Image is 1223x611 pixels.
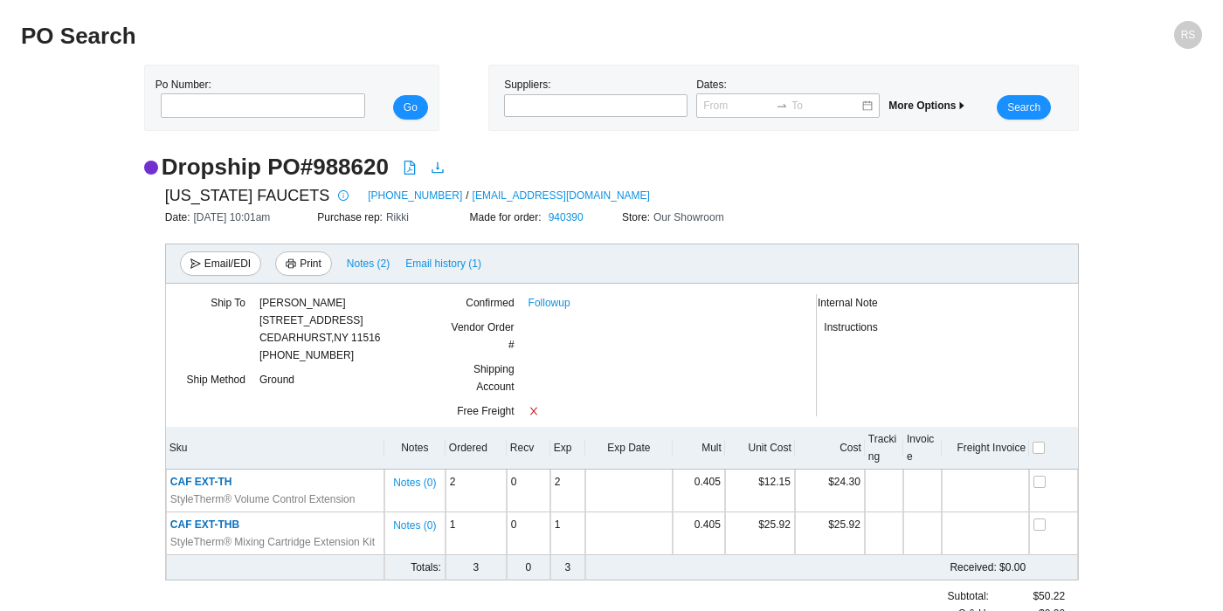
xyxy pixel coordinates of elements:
[393,474,436,491] span: Notes ( 0 )
[888,100,966,112] span: More Options
[725,512,795,555] td: $25.92
[703,97,772,114] input: From
[673,427,725,470] th: Mult
[187,374,245,386] span: Ship Method
[155,76,360,120] div: Po Number:
[529,406,539,416] span: close
[818,297,878,309] span: Internal Note
[334,190,353,201] span: info-circle
[1007,99,1040,116] span: Search
[170,476,232,488] span: CAF EXT-TH
[286,258,296,271] span: printer
[997,95,1051,120] button: Search
[170,491,356,508] span: StyleTherm® Volume Control Extension
[384,427,446,470] th: Notes
[500,76,692,120] div: Suppliers:
[791,97,860,114] input: To
[165,211,194,223] span: Date:
[431,161,445,175] span: download
[989,587,1065,605] div: $50.22
[776,100,788,112] span: swap-right
[466,297,514,309] span: Confirmed
[673,512,725,555] td: 0.405
[190,258,201,271] span: send
[392,473,437,485] button: Notes (0)
[393,95,428,120] button: Go
[473,187,650,204] a: [EMAIL_ADDRESS][DOMAIN_NAME]
[776,100,788,112] span: to
[368,187,462,204] a: [PHONE_NUMBER]
[404,99,418,116] span: Go
[507,470,550,512] td: 0
[507,427,550,470] th: Recv
[795,470,865,512] td: $24.30
[452,321,515,351] span: Vendor Order #
[162,152,389,182] h2: Dropship PO # 988620
[194,211,271,223] span: [DATE] 10:01am
[446,555,507,580] td: 3
[446,427,507,470] th: Ordered
[692,76,884,120] div: Dates:
[403,161,417,175] span: file-pdf
[259,374,294,386] span: Ground
[622,211,653,223] span: Store:
[1181,21,1196,49] span: RS
[259,294,381,347] div: [PERSON_NAME] [STREET_ADDRESS] CEDARHURST , NY 11516
[346,254,390,266] button: Notes (2)
[466,187,468,204] span: /
[673,470,725,512] td: 0.405
[180,251,261,276] button: sendEmail/EDI
[585,427,673,470] th: Exp Date
[865,427,903,470] th: Tracking
[259,294,381,364] div: [PHONE_NUMBER]
[329,183,354,208] button: info-circle
[393,517,436,534] span: Notes ( 0 )
[431,161,445,178] a: download
[446,470,507,512] td: 2
[550,512,585,555] td: 1
[550,470,585,512] td: 2
[725,470,795,512] td: $12.15
[948,587,989,605] span: Subtotal:
[403,161,417,178] a: file-pdf
[347,255,390,272] span: Notes ( 2 )
[550,555,585,580] td: 3
[457,405,514,417] span: Free Freight
[470,211,545,223] span: Made for order:
[673,555,1029,580] td: $0.00
[170,518,239,531] span: CAF EXT-THB
[529,294,570,312] a: Followup
[507,512,550,555] td: 0
[942,427,1029,470] th: Freight Invoice
[165,182,329,209] span: [US_STATE] FAUCETS
[405,255,481,272] span: Email history (1)
[411,561,441,573] span: Totals:
[169,439,381,457] div: Sku
[404,251,482,276] button: Email history (1)
[795,427,865,470] th: Cost
[725,427,795,470] th: Unit Cost
[204,255,251,272] span: Email/EDI
[300,255,321,272] span: Print
[507,555,550,580] td: 0
[392,516,437,528] button: Notes (0)
[903,427,942,470] th: Invoice
[211,297,245,309] span: Ship To
[386,211,409,223] span: Rikki
[473,363,515,393] span: Shipping Account
[275,251,332,276] button: printerPrint
[317,211,386,223] span: Purchase rep:
[170,533,375,551] span: StyleTherm® Mixing Cartridge Extension Kit
[957,100,967,111] span: caret-right
[795,512,865,555] td: $25.92
[824,321,877,333] span: Instructions
[549,211,584,223] a: 940390
[653,211,724,223] span: Our Showroom
[21,21,907,51] h2: PO Search
[550,427,585,470] th: Exp
[446,512,507,555] td: 1
[950,561,996,573] span: Received:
